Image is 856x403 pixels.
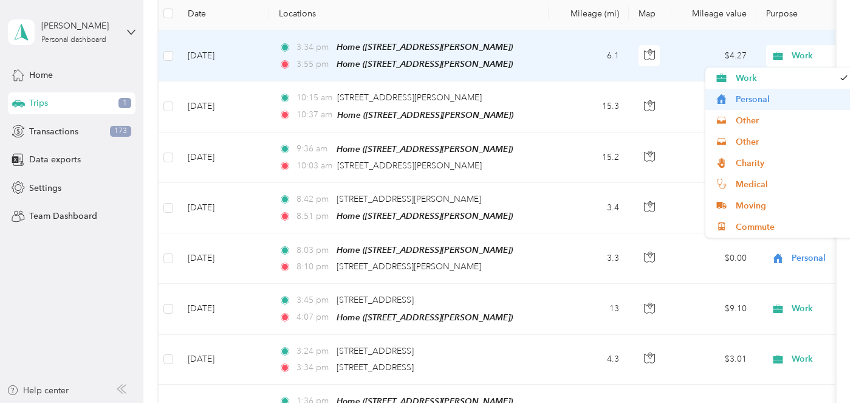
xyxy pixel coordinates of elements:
[296,58,331,71] span: 3:55 pm
[337,59,513,69] span: Home ([STREET_ADDRESS][PERSON_NAME])
[671,335,756,385] td: $3.01
[549,233,629,284] td: 3.3
[178,81,269,132] td: [DATE]
[29,69,53,81] span: Home
[178,335,269,385] td: [DATE]
[296,91,332,105] span: 10:15 am
[296,142,331,156] span: 9:36 am
[549,284,629,334] td: 13
[118,98,131,109] span: 1
[549,81,629,132] td: 15.3
[41,19,117,32] div: [PERSON_NAME]
[337,194,481,204] span: [STREET_ADDRESS][PERSON_NAME]
[296,244,331,257] span: 8:03 pm
[337,160,482,171] span: [STREET_ADDRESS][PERSON_NAME]
[736,199,848,212] span: Moving
[296,41,331,54] span: 3:34 pm
[736,136,848,148] span: Other
[337,261,481,272] span: [STREET_ADDRESS][PERSON_NAME]
[788,335,856,403] iframe: Everlance-gr Chat Button Frame
[549,183,629,233] td: 3.4
[337,110,513,120] span: Home ([STREET_ADDRESS][PERSON_NAME])
[337,362,414,373] span: [STREET_ADDRESS]
[178,133,269,183] td: [DATE]
[296,260,331,274] span: 8:10 pm
[29,153,81,166] span: Data exports
[29,210,97,222] span: Team Dashboard
[736,72,834,84] span: Work
[549,30,629,81] td: 6.1
[7,384,69,397] button: Help center
[29,182,61,195] span: Settings
[337,42,513,52] span: Home ([STREET_ADDRESS][PERSON_NAME])
[178,284,269,334] td: [DATE]
[296,311,331,324] span: 4:07 pm
[296,210,331,223] span: 8:51 pm
[671,133,756,183] td: $10.64
[29,97,48,109] span: Trips
[337,312,513,322] span: Home ([STREET_ADDRESS][PERSON_NAME])
[549,335,629,385] td: 4.3
[671,233,756,284] td: $0.00
[337,92,482,103] span: [STREET_ADDRESS][PERSON_NAME]
[296,193,331,206] span: 8:42 pm
[671,284,756,334] td: $9.10
[337,346,414,356] span: [STREET_ADDRESS]
[736,93,848,106] span: Personal
[736,114,848,127] span: Other
[296,108,332,122] span: 10:37 am
[671,81,756,132] td: $10.71
[671,30,756,81] td: $4.27
[736,157,848,170] span: Charity
[178,233,269,284] td: [DATE]
[337,211,513,221] span: Home ([STREET_ADDRESS][PERSON_NAME])
[110,126,131,137] span: 173
[296,294,331,307] span: 3:45 pm
[296,361,331,374] span: 3:34 pm
[337,295,414,305] span: [STREET_ADDRESS]
[178,30,269,81] td: [DATE]
[337,144,513,154] span: Home ([STREET_ADDRESS][PERSON_NAME])
[29,125,78,138] span: Transactions
[736,178,848,191] span: Medical
[337,245,513,255] span: Home ([STREET_ADDRESS][PERSON_NAME])
[178,183,269,233] td: [DATE]
[671,183,756,233] td: $0.00
[296,159,332,173] span: 10:03 am
[296,345,331,358] span: 3:24 pm
[41,36,106,44] div: Personal dashboard
[549,133,629,183] td: 15.2
[736,221,848,233] span: Commute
